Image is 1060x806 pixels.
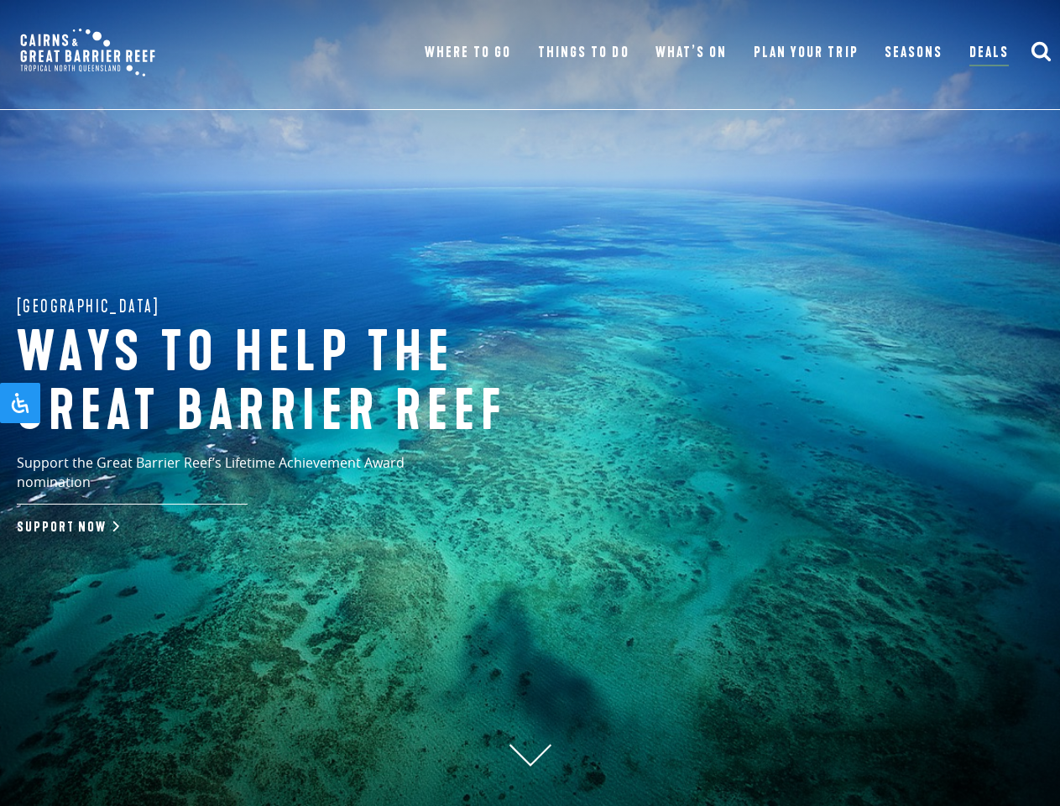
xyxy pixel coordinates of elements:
span: [GEOGRAPHIC_DATA] [17,293,160,320]
svg: Open Accessibility Panel [10,393,30,413]
h1: Ways to help the great barrier reef [17,324,571,441]
a: Things To Do [538,41,629,65]
a: Support Now [17,519,116,536]
a: What’s On [655,41,727,65]
img: CGBR-TNQ_dual-logo.svg [8,17,167,88]
p: Support the Great Barrier Reef’s Lifetime Achievement Award nomination [17,453,478,505]
a: Seasons [885,41,943,65]
a: Where To Go [425,41,511,65]
a: Plan Your Trip [754,41,859,65]
a: Deals [969,41,1009,66]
